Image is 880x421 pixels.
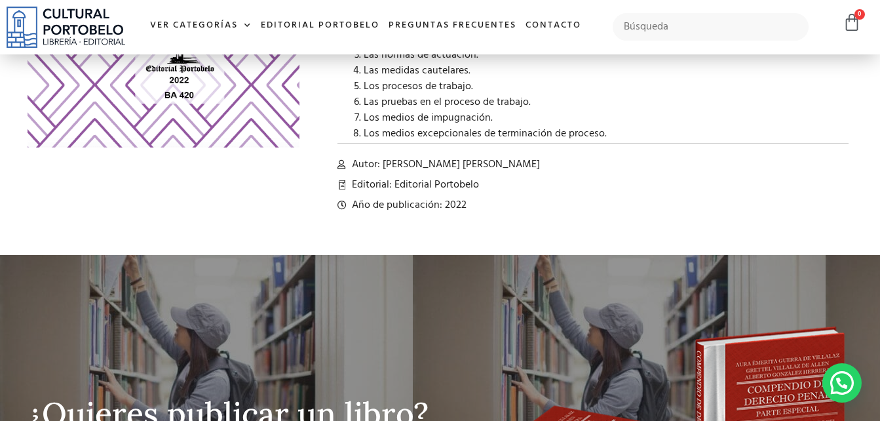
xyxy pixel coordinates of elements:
[145,12,256,40] a: Ver Categorías
[256,12,384,40] a: Editorial Portobelo
[349,177,479,193] span: Editorial: Editorial Portobelo
[364,110,849,126] li: Los medios de impugnación.
[364,79,849,94] li: Los procesos de trabajo.
[364,63,849,79] li: Las medidas cautelares.
[349,197,467,213] span: Año de publicación: 2022
[349,157,540,172] span: Autor: [PERSON_NAME] [PERSON_NAME]
[521,12,586,40] a: Contacto
[843,13,861,32] a: 0
[613,13,809,41] input: Búsqueda
[364,94,849,110] li: Las pruebas en el proceso de trabajo.
[384,12,521,40] a: Preguntas frecuentes
[854,9,865,20] span: 0
[364,47,849,63] li: Las normas de actuación.
[364,126,849,142] li: Los medios excepcionales de terminación de proceso.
